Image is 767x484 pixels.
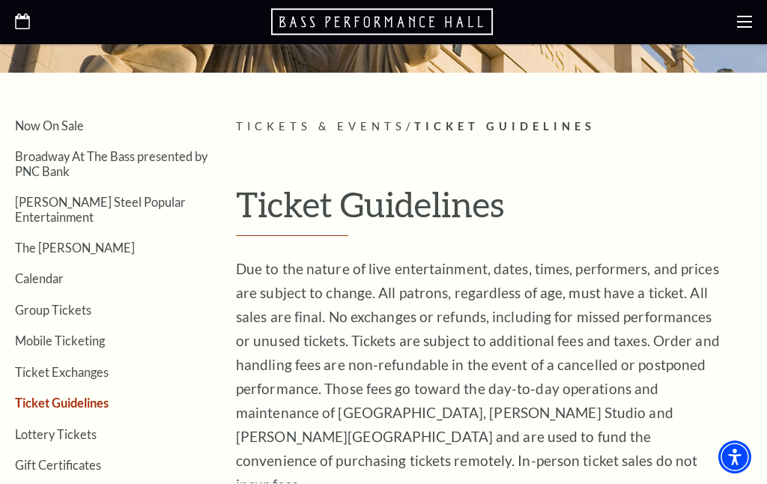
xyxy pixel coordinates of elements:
a: Now On Sale [15,119,84,133]
a: Ticket Exchanges [15,366,109,380]
a: Broadway At The Bass presented by PNC Bank [15,150,207,178]
a: Mobile Ticketing [15,334,105,348]
a: Open this option [15,14,30,31]
a: The [PERSON_NAME] [15,241,135,255]
span: Ticket Guidelines [414,121,595,133]
p: / [236,118,752,137]
a: Lottery Tickets [15,428,97,442]
div: Accessibility Menu [718,441,751,474]
h1: Ticket Guidelines [236,186,752,237]
a: Gift Certificates [15,459,101,473]
span: Tickets & Events [236,121,406,133]
a: Ticket Guidelines [15,396,109,411]
a: Open this option [271,7,496,37]
a: [PERSON_NAME] Steel Popular Entertainment [15,196,186,224]
a: Calendar [15,272,64,286]
a: Group Tickets [15,303,91,318]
